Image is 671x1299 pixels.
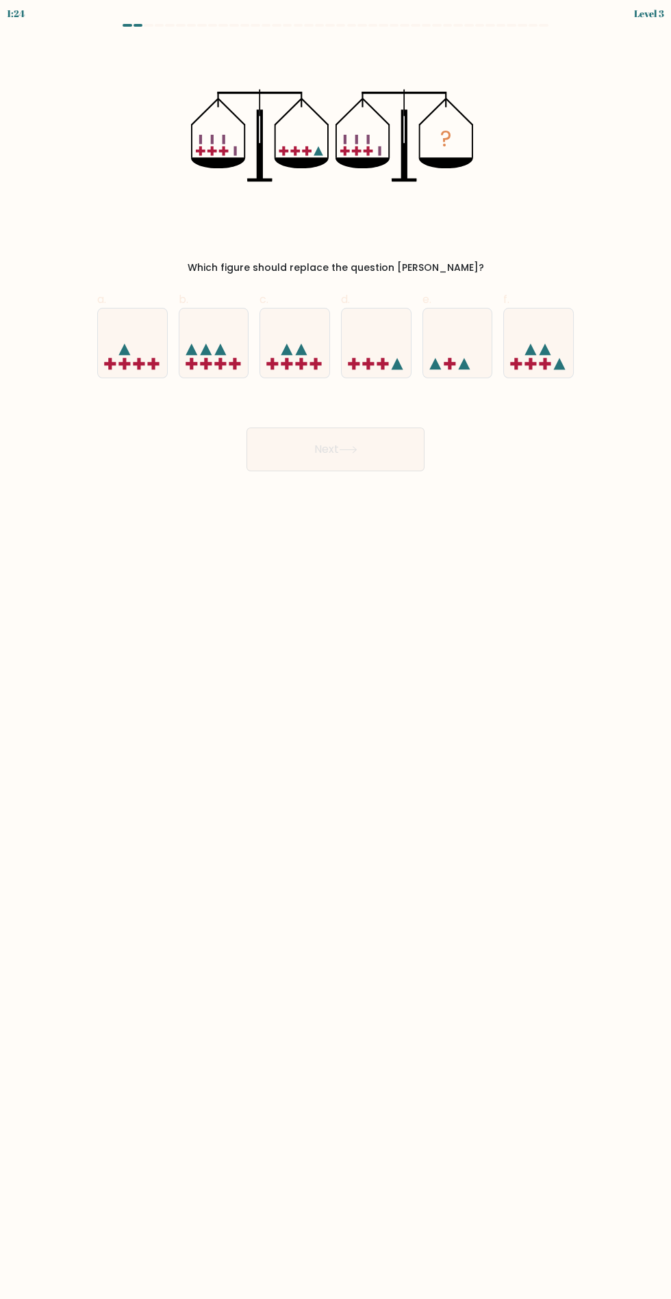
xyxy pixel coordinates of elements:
tspan: ? [440,124,452,154]
button: Next [246,428,425,471]
span: f. [503,291,509,307]
div: 1:24 [7,6,25,21]
span: c. [259,291,268,307]
span: e. [422,291,431,307]
span: b. [179,291,188,307]
span: d. [341,291,350,307]
div: Which figure should replace the question [PERSON_NAME]? [105,261,566,275]
div: Level 3 [634,6,664,21]
span: a. [97,291,106,307]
